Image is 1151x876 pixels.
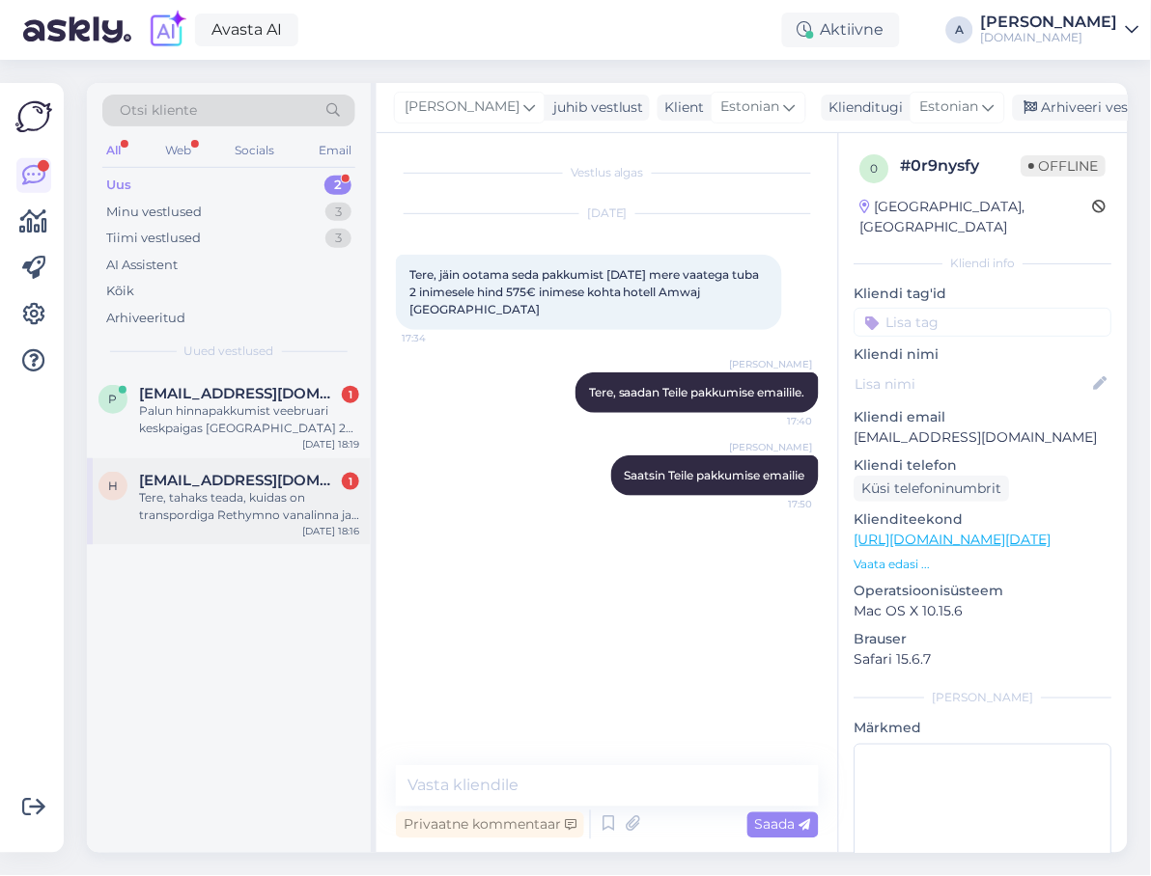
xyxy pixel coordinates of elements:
div: # 0r9nysfy [901,154,1022,178]
input: Lisa nimi [856,373,1090,395]
span: pohjapoder70@gmail.com [139,385,340,402]
a: [URL][DOMAIN_NAME][DATE] [855,531,1052,548]
span: Otsi kliente [120,100,197,121]
div: [DATE] 18:19 [302,437,359,452]
div: 2 [324,176,351,195]
div: Email [315,138,355,163]
div: Kõik [106,282,134,301]
div: [PERSON_NAME] [981,14,1118,30]
p: Safari 15.6.7 [855,649,1112,670]
div: 1 [342,386,359,403]
p: Kliendi tag'id [855,284,1112,304]
span: harrietkubi123@gmail.com [139,472,340,489]
span: h [108,479,118,493]
span: 0 [871,161,879,176]
span: Tere, jäin ootama seda pakkumist [DATE] mere vaatega tuba 2 inimesele hind 575€ inimese kohta hot... [409,267,763,316]
div: Tiimi vestlused [106,229,201,248]
a: [PERSON_NAME][DOMAIN_NAME] [981,14,1139,45]
p: Brauser [855,629,1112,649]
p: Kliendi email [855,407,1112,427]
div: Socials [231,138,278,163]
div: Kliendi info [855,255,1112,272]
div: Küsi telefoninumbrit [855,476,1010,502]
span: Saada [755,816,811,834]
span: Saatsin Teile pakkumise emailie [625,468,805,482]
p: Kliendi nimi [855,344,1112,365]
p: Kliendi telefon [855,455,1112,476]
span: [PERSON_NAME] [730,440,813,454]
span: [PERSON_NAME] [730,357,813,371]
span: Tere, saadan Teile pakkumise emailile. [589,385,805,399]
div: All [102,138,125,163]
span: Estonian [920,96,979,118]
div: Arhiveeritud [106,309,185,328]
div: 1 [342,473,359,490]
div: Vestlus algas [396,164,819,181]
p: Mac OS X 10.15.6 [855,601,1112,621]
div: Minu vestlused [106,203,202,222]
span: 17:34 [402,331,474,345]
div: [DOMAIN_NAME] [981,30,1118,45]
div: [DATE] [396,205,819,222]
p: Operatsioonisüsteem [855,581,1112,601]
a: Avasta AI [195,14,298,46]
div: Aktiivne [782,13,900,47]
div: Web [161,138,195,163]
span: [PERSON_NAME] [405,96,519,118]
div: 3 [325,203,351,222]
div: Uus [106,176,131,195]
div: [GEOGRAPHIC_DATA], [GEOGRAPHIC_DATA] [860,197,1093,237]
p: [EMAIL_ADDRESS][DOMAIN_NAME] [855,427,1112,448]
div: [DATE] 18:16 [302,524,359,538]
p: Klienditeekond [855,509,1112,530]
span: Offline [1022,155,1107,177]
div: [PERSON_NAME] [855,689,1112,706]
div: A [946,16,973,43]
div: Klient [658,97,705,118]
div: 3 [325,229,351,248]
div: Klienditugi [822,97,904,118]
div: Palun hinnapakkumist veebruari keskpaigas [GEOGRAPHIC_DATA] 2 täiskasvanule hommikusöögiga pakett. [139,402,359,437]
span: Estonian [721,96,780,118]
span: 17:50 [741,497,813,511]
div: juhib vestlust [546,97,644,118]
span: Uued vestlused [184,342,274,360]
img: Askly Logo [15,98,52,135]
input: Lisa tag [855,308,1112,337]
span: 17:40 [741,414,813,428]
div: Privaatne kommentaar [396,812,584,838]
img: explore-ai [147,10,187,50]
div: AI Assistent [106,256,178,275]
p: Vaata edasi ... [855,556,1112,573]
div: Tere, tahaks teada, kuidas on transpordiga Rethymno vanalinna ja näiteks populaarsesse Kourtaliot... [139,489,359,524]
span: p [109,392,118,406]
p: Märkmed [855,718,1112,738]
